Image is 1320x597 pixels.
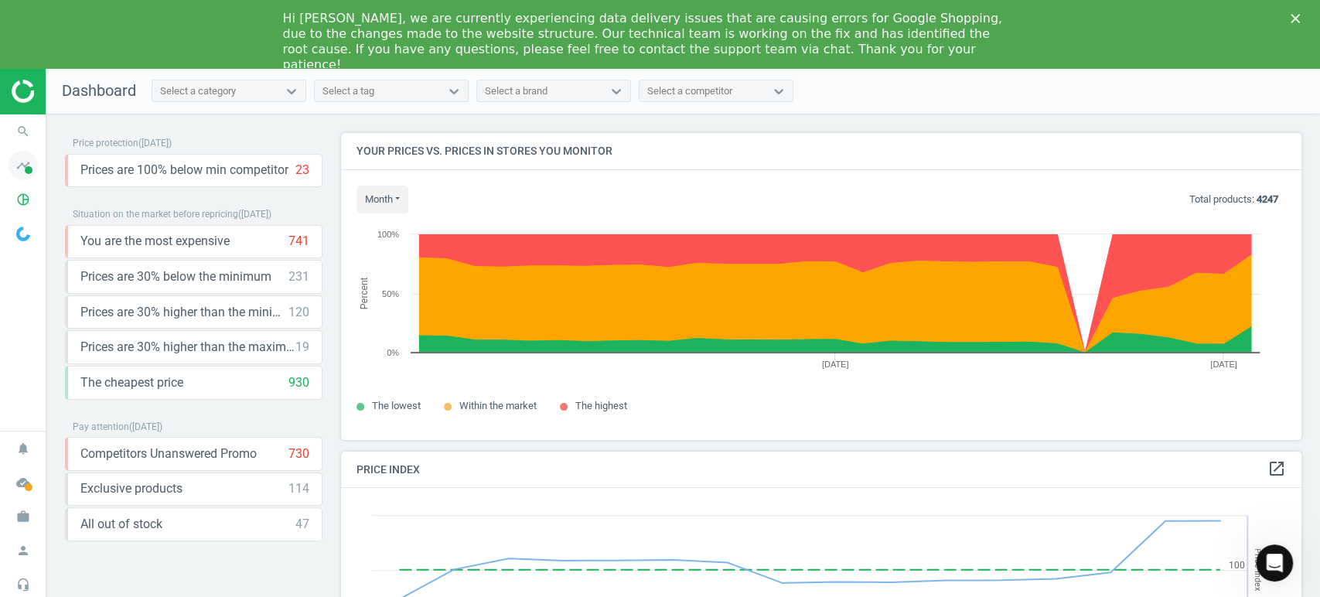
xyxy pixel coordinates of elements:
span: Prices are 100% below min competitor [80,162,288,179]
h4: Your prices vs. prices in stores you monitor [341,133,1301,169]
span: Prices are 30% higher than the maximal [80,339,295,356]
button: month [356,186,408,213]
div: 114 [288,480,309,497]
i: notifications [9,434,38,463]
div: 47 [295,516,309,533]
tspan: [DATE] [1210,360,1237,369]
a: open_in_new [1267,459,1286,479]
span: You are the most expensive [80,233,230,250]
span: Pay attention [73,421,129,432]
tspan: [DATE] [822,360,849,369]
span: Situation on the market before repricing [73,209,238,220]
text: 100 [1229,560,1245,571]
tspan: Percent [358,277,369,309]
div: 231 [288,268,309,285]
div: Select a category [160,84,236,98]
span: Within the market [459,400,537,411]
iframe: Intercom live chat [1256,544,1293,582]
div: Hi [PERSON_NAME], we are currently experiencing data delivery issues that are causing errors for ... [283,11,1013,73]
span: ( [DATE] ) [129,421,162,432]
h4: Price Index [341,452,1301,488]
span: Prices are 30% below the minimum [80,268,271,285]
div: Close [1291,14,1306,23]
span: Competitors Unanswered Promo [80,445,257,462]
div: 730 [288,445,309,462]
span: Dashboard [62,81,136,100]
i: pie_chart_outlined [9,185,38,214]
div: 741 [288,233,309,250]
span: ( [DATE] ) [238,209,271,220]
span: Exclusive products [80,480,182,497]
div: 19 [295,339,309,356]
span: The lowest [372,400,421,411]
span: The highest [575,400,627,411]
span: Prices are 30% higher than the minimum [80,304,288,321]
img: ajHJNr6hYgQAAAAASUVORK5CYII= [12,80,121,103]
div: 930 [288,374,309,391]
span: All out of stock [80,516,162,533]
text: 50% [382,289,399,298]
i: timeline [9,151,38,180]
div: Select a tag [322,84,374,98]
img: wGWNvw8QSZomAAAAABJRU5ErkJggg== [16,227,30,241]
div: 120 [288,304,309,321]
i: search [9,117,38,146]
text: 100% [377,230,399,239]
b: 4247 [1257,193,1278,205]
p: Total products: [1189,193,1278,206]
span: Price protection [73,138,138,148]
i: cloud_done [9,468,38,497]
div: Select a brand [485,84,547,98]
div: 23 [295,162,309,179]
span: The cheapest price [80,374,183,391]
text: 0% [387,348,399,357]
i: work [9,502,38,531]
i: person [9,536,38,565]
tspan: Price Index [1253,548,1263,591]
span: ( [DATE] ) [138,138,172,148]
i: open_in_new [1267,459,1286,478]
div: Select a competitor [647,84,732,98]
